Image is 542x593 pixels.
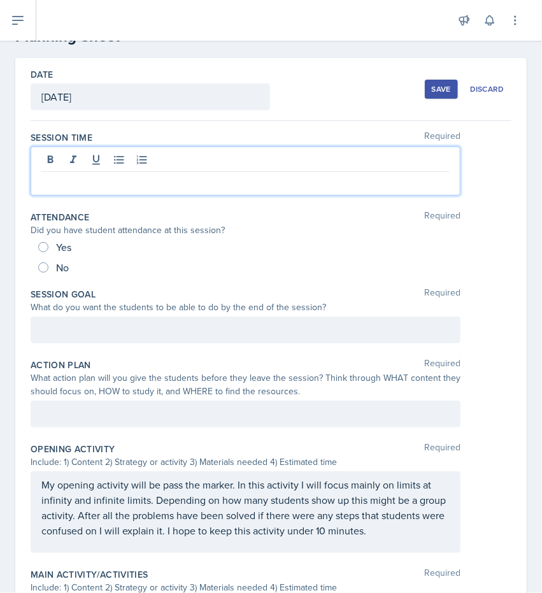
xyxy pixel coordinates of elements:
[31,211,90,224] label: Attendance
[31,131,92,144] label: Session Time
[432,84,451,94] div: Save
[424,131,460,144] span: Required
[56,241,71,254] span: Yes
[424,211,460,224] span: Required
[424,288,460,301] span: Required
[31,68,53,81] label: Date
[463,80,511,99] button: Discard
[424,443,460,455] span: Required
[31,371,460,398] div: What action plan will you give the students before they leave the session? Think through WHAT con...
[56,261,69,274] span: No
[31,359,91,371] label: Action Plan
[424,568,460,581] span: Required
[424,359,460,371] span: Required
[31,443,115,455] label: Opening Activity
[31,568,148,581] label: Main Activity/Activities
[425,80,458,99] button: Save
[41,477,450,538] p: My opening activity will be pass the marker. In this activity I will focus mainly on limits at in...
[31,301,460,314] div: What do you want the students to be able to do by the end of the session?
[31,288,96,301] label: Session Goal
[470,84,504,94] div: Discard
[31,224,460,237] div: Did you have student attendance at this session?
[31,455,460,469] div: Include: 1) Content 2) Strategy or activity 3) Materials needed 4) Estimated time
